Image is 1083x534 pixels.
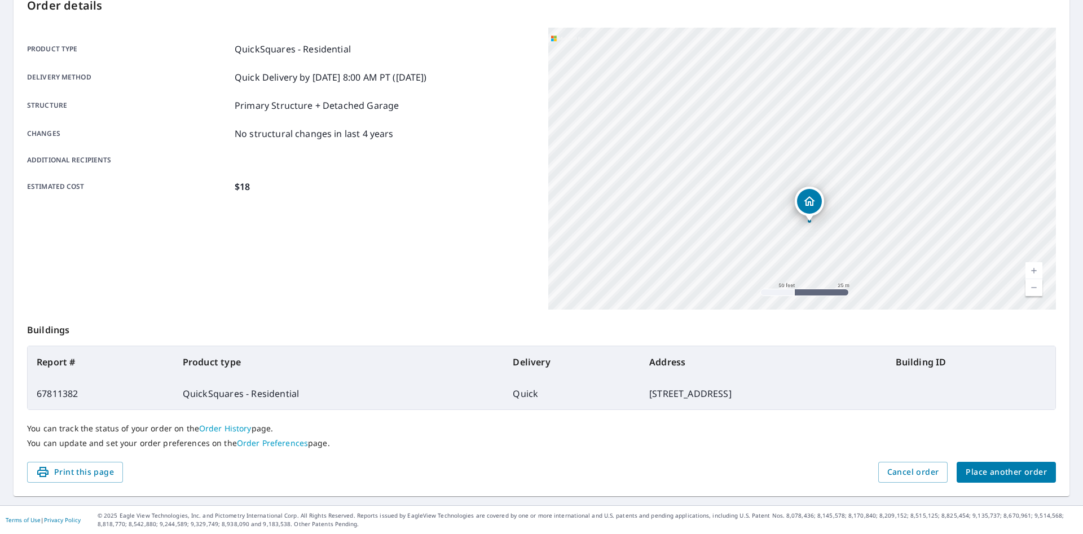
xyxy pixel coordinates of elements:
[28,378,174,409] td: 67811382
[27,310,1056,346] p: Buildings
[98,511,1077,528] p: © 2025 Eagle View Technologies, Inc. and Pictometry International Corp. All Rights Reserved. Repo...
[27,99,230,112] p: Structure
[27,127,230,140] p: Changes
[237,438,308,448] a: Order Preferences
[199,423,252,434] a: Order History
[27,155,230,165] p: Additional recipients
[640,378,887,409] td: [STREET_ADDRESS]
[36,465,114,479] span: Print this page
[174,346,504,378] th: Product type
[878,462,948,483] button: Cancel order
[174,378,504,409] td: QuickSquares - Residential
[887,465,939,479] span: Cancel order
[28,346,174,378] th: Report #
[1025,262,1042,279] a: Current Level 19, Zoom In
[27,70,230,84] p: Delivery method
[235,127,394,140] p: No structural changes in last 4 years
[6,517,81,523] p: |
[235,180,250,193] p: $18
[44,516,81,524] a: Privacy Policy
[27,423,1056,434] p: You can track the status of your order on the page.
[504,346,640,378] th: Delivery
[6,516,41,524] a: Terms of Use
[27,438,1056,448] p: You can update and set your order preferences on the page.
[1025,279,1042,296] a: Current Level 19, Zoom Out
[235,99,399,112] p: Primary Structure + Detached Garage
[27,462,123,483] button: Print this page
[887,346,1055,378] th: Building ID
[795,187,824,222] div: Dropped pin, building 1, Residential property, 141 Blue Branch St Eustis, FL 32736
[27,180,230,193] p: Estimated cost
[235,70,427,84] p: Quick Delivery by [DATE] 8:00 AM PT ([DATE])
[640,346,887,378] th: Address
[957,462,1056,483] button: Place another order
[504,378,640,409] td: Quick
[966,465,1047,479] span: Place another order
[27,42,230,56] p: Product type
[235,42,351,56] p: QuickSquares - Residential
